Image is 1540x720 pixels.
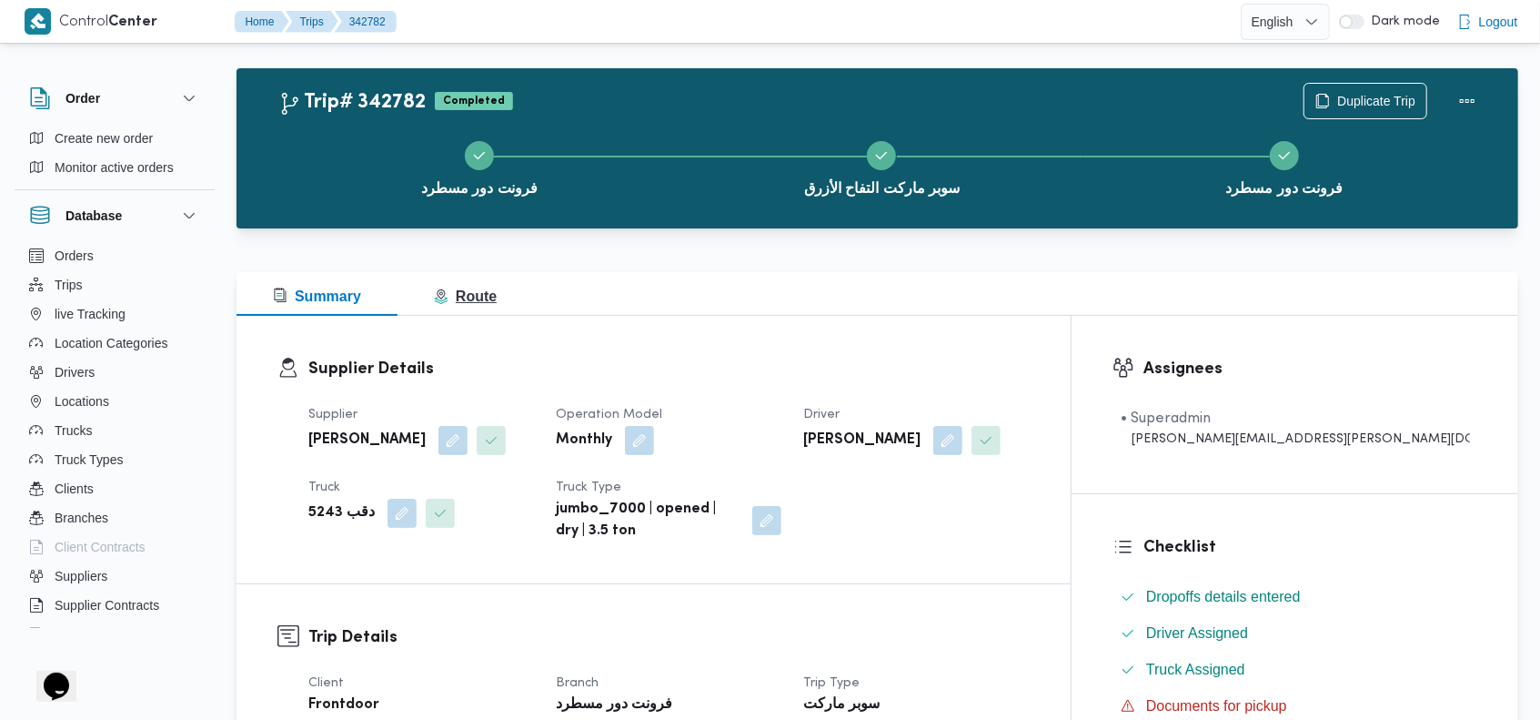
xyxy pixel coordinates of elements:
[55,536,146,558] span: Client Contracts
[308,482,340,493] span: Truck
[55,478,94,500] span: Clients
[55,274,83,296] span: Trips
[1146,662,1245,677] span: Truck Assigned
[55,332,168,354] span: Location Categories
[55,507,108,529] span: Branches
[308,677,344,689] span: Client
[1364,15,1441,29] span: Dark mode
[55,449,123,471] span: Truck Types
[22,241,207,270] button: Orders
[1146,586,1301,608] span: Dropoffs details entered
[22,358,207,387] button: Drivers
[55,565,107,587] span: Suppliers
[22,299,207,329] button: live Tracking
[22,416,207,445] button: Trucks
[1146,623,1248,644] span: Driver Assigned
[308,357,1030,381] h3: Supplier Details
[1113,655,1477,685] button: Truck Assigned
[308,625,1030,650] h3: Trip Details
[680,119,1082,214] button: سوبر ماركت التفاح الأزرق
[29,87,200,109] button: Order
[286,11,338,33] button: Trips
[55,594,159,616] span: Supplier Contracts
[22,562,207,591] button: Suppliers
[1450,4,1525,40] button: Logout
[1225,177,1343,199] span: فرونت دور مسطرد
[1479,11,1518,33] span: Logout
[22,153,207,182] button: Monitor active orders
[55,127,153,149] span: Create new order
[1143,357,1477,381] h3: Assignees
[1146,589,1301,604] span: Dropoffs details entered
[556,695,672,716] b: فرونت دور مسطرد
[1146,695,1287,717] span: Documents for pickup
[803,677,860,689] span: Trip Type
[65,87,100,109] h3: Order
[434,289,497,304] span: Route
[278,119,680,214] button: فرونت دور مسطرد
[874,148,889,163] svg: Step 2 is complete
[556,499,740,543] b: jumbo_7000 | opened | dry | 3.5 ton
[556,430,612,451] b: Monthly
[29,205,200,227] button: Database
[1303,83,1427,119] button: Duplicate Trip
[18,647,76,702] iframe: chat widget
[556,482,621,493] span: Truck Type
[1146,625,1248,641] span: Driver Assigned
[1337,90,1415,112] span: Duplicate Trip
[803,695,880,716] b: سوبر ماركت
[55,157,174,178] span: Monitor active orders
[22,445,207,474] button: Truck Types
[273,289,361,304] span: Summary
[15,124,215,189] div: Order
[1146,698,1287,714] span: Documents for pickup
[22,620,207,649] button: Devices
[308,502,375,524] b: دقب 5243
[556,677,599,689] span: Branch
[803,430,921,451] b: [PERSON_NAME]
[1146,659,1245,681] span: Truck Assigned
[1121,408,1470,430] div: • Superadmin
[22,387,207,416] button: Locations
[55,245,94,267] span: Orders
[335,11,397,33] button: 342782
[804,177,960,199] span: سوبر ماركت التفاح الأزرق
[1449,83,1485,119] button: Actions
[55,420,92,441] span: Trucks
[22,474,207,503] button: Clients
[22,591,207,620] button: Supplier Contracts
[1113,619,1477,648] button: Driver Assigned
[55,361,95,383] span: Drivers
[1083,119,1485,214] button: فرونت دور مسطرد
[1121,408,1470,449] span: • Superadmin mohamed.nabil@illa.com.eg
[803,409,840,421] span: Driver
[1113,583,1477,612] button: Dropoffs details entered
[109,15,158,29] b: Center
[1121,430,1470,449] div: [PERSON_NAME][EMAIL_ADDRESS][PERSON_NAME][DOMAIN_NAME]
[15,241,215,635] div: Database
[421,177,538,199] span: فرونت دور مسطرد
[235,11,289,33] button: Home
[443,96,505,106] b: Completed
[1277,148,1292,163] svg: Step 3 is complete
[308,430,426,451] b: [PERSON_NAME]
[278,91,426,115] h2: Trip# 342782
[65,205,122,227] h3: Database
[472,148,487,163] svg: Step 1 is complete
[556,409,662,421] span: Operation Model
[22,124,207,153] button: Create new order
[308,409,357,421] span: Supplier
[55,390,109,412] span: Locations
[22,503,207,532] button: Branches
[308,695,379,716] b: Frontdoor
[1143,535,1477,560] h3: Checklist
[22,270,207,299] button: Trips
[55,303,126,325] span: live Tracking
[22,329,207,358] button: Location Categories
[25,8,51,35] img: X8yXhbKr1z7QwAAAABJRU5ErkJggg==
[55,624,100,645] span: Devices
[435,92,513,110] span: Completed
[22,532,207,562] button: Client Contracts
